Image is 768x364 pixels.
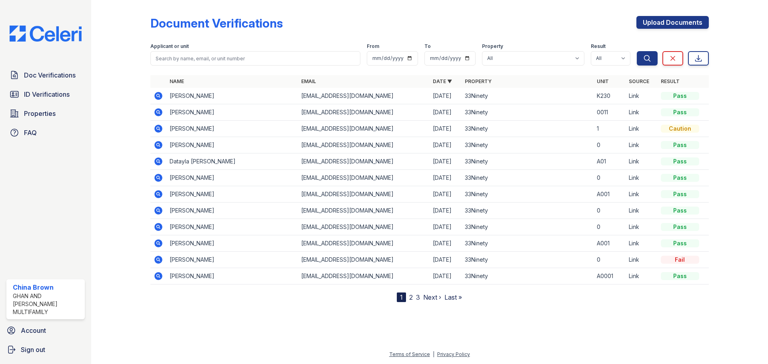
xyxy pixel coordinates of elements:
[626,268,658,284] td: Link
[594,235,626,252] td: A001
[433,351,434,357] div: |
[594,186,626,203] td: A001
[430,252,462,268] td: [DATE]
[594,153,626,170] td: A01
[626,203,658,219] td: Link
[367,43,379,50] label: From
[661,207,699,215] div: Pass
[150,51,360,66] input: Search by name, email, or unit number
[298,170,430,186] td: [EMAIL_ADDRESS][DOMAIN_NAME]
[170,78,184,84] a: Name
[24,109,56,118] span: Properties
[437,351,470,357] a: Privacy Policy
[298,121,430,137] td: [EMAIL_ADDRESS][DOMAIN_NAME]
[626,88,658,104] td: Link
[626,121,658,137] td: Link
[166,137,298,153] td: [PERSON_NAME]
[462,186,593,203] td: 33Ninety
[594,121,626,137] td: 1
[298,252,430,268] td: [EMAIL_ADDRESS][DOMAIN_NAME]
[661,108,699,116] div: Pass
[298,219,430,235] td: [EMAIL_ADDRESS][DOMAIN_NAME]
[462,170,593,186] td: 33Ninety
[433,78,452,84] a: Date ▼
[3,322,88,338] a: Account
[430,170,462,186] td: [DATE]
[462,137,593,153] td: 33Ninety
[397,292,406,302] div: 1
[661,141,699,149] div: Pass
[594,203,626,219] td: 0
[298,186,430,203] td: [EMAIL_ADDRESS][DOMAIN_NAME]
[661,272,699,280] div: Pass
[430,88,462,104] td: [DATE]
[626,219,658,235] td: Link
[594,88,626,104] td: K230
[462,153,593,170] td: 33Ninety
[298,137,430,153] td: [EMAIL_ADDRESS][DOMAIN_NAME]
[430,104,462,121] td: [DATE]
[430,235,462,252] td: [DATE]
[150,43,189,50] label: Applicant or unit
[430,219,462,235] td: [DATE]
[166,268,298,284] td: [PERSON_NAME]
[626,170,658,186] td: Link
[430,137,462,153] td: [DATE]
[298,88,430,104] td: [EMAIL_ADDRESS][DOMAIN_NAME]
[21,326,46,335] span: Account
[416,293,420,301] a: 3
[465,78,492,84] a: Property
[298,235,430,252] td: [EMAIL_ADDRESS][DOMAIN_NAME]
[166,88,298,104] td: [PERSON_NAME]
[13,292,82,316] div: Ghan and [PERSON_NAME] Multifamily
[430,203,462,219] td: [DATE]
[597,78,609,84] a: Unit
[444,293,462,301] a: Last »
[462,121,593,137] td: 33Ninety
[462,219,593,235] td: 33Ninety
[462,203,593,219] td: 33Ninety
[24,90,70,99] span: ID Verifications
[661,239,699,247] div: Pass
[166,186,298,203] td: [PERSON_NAME]
[636,16,709,29] a: Upload Documents
[166,203,298,219] td: [PERSON_NAME]
[594,170,626,186] td: 0
[423,293,441,301] a: Next ›
[462,235,593,252] td: 33Ninety
[6,125,85,141] a: FAQ
[166,219,298,235] td: [PERSON_NAME]
[298,268,430,284] td: [EMAIL_ADDRESS][DOMAIN_NAME]
[594,252,626,268] td: 0
[626,235,658,252] td: Link
[594,137,626,153] td: 0
[166,170,298,186] td: [PERSON_NAME]
[298,104,430,121] td: [EMAIL_ADDRESS][DOMAIN_NAME]
[301,78,316,84] a: Email
[6,86,85,102] a: ID Verifications
[430,153,462,170] td: [DATE]
[3,342,88,358] a: Sign out
[13,282,82,292] div: China Brown
[430,268,462,284] td: [DATE]
[661,190,699,198] div: Pass
[166,252,298,268] td: [PERSON_NAME]
[661,256,699,264] div: Fail
[594,219,626,235] td: 0
[389,351,430,357] a: Terms of Service
[661,223,699,231] div: Pass
[462,268,593,284] td: 33Ninety
[166,153,298,170] td: Datayla [PERSON_NAME]
[298,153,430,170] td: [EMAIL_ADDRESS][DOMAIN_NAME]
[21,345,45,354] span: Sign out
[626,153,658,170] td: Link
[661,125,699,133] div: Caution
[430,186,462,203] td: [DATE]
[629,78,649,84] a: Source
[166,104,298,121] td: [PERSON_NAME]
[150,16,283,30] div: Document Verifications
[661,157,699,165] div: Pass
[24,70,76,80] span: Doc Verifications
[6,105,85,121] a: Properties
[661,78,680,84] a: Result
